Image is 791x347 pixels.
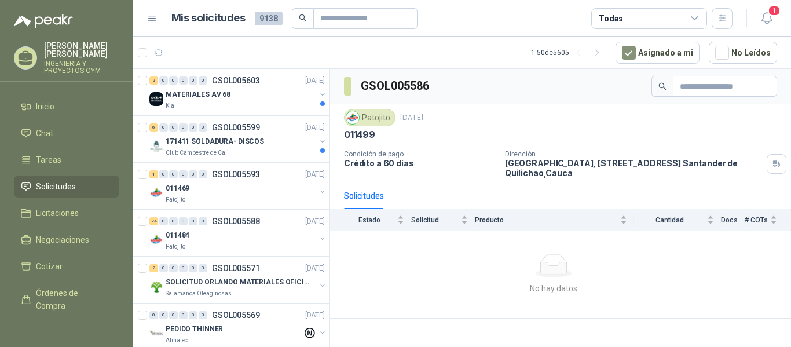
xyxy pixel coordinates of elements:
[756,8,777,29] button: 1
[159,311,168,319] div: 0
[169,264,178,272] div: 0
[721,209,745,231] th: Docs
[199,264,207,272] div: 0
[14,122,119,144] a: Chat
[768,5,781,16] span: 1
[36,287,108,312] span: Órdenes de Compra
[149,264,158,272] div: 2
[305,122,325,133] p: [DATE]
[189,217,197,225] div: 0
[505,150,762,158] p: Dirección
[159,170,168,178] div: 0
[346,111,359,124] img: Company Logo
[159,76,168,85] div: 0
[169,170,178,178] div: 0
[179,170,188,178] div: 0
[14,202,119,224] a: Licitaciones
[505,158,762,178] p: [GEOGRAPHIC_DATA], [STREET_ADDRESS] Santander de Quilichao , Cauca
[305,75,325,86] p: [DATE]
[169,123,178,132] div: 0
[199,311,207,319] div: 0
[745,209,791,231] th: # COTs
[36,100,54,113] span: Inicio
[166,277,310,288] p: SOLICITUD ORLANDO MATERIALES OFICINA - CALI
[149,170,158,178] div: 1
[199,170,207,178] div: 0
[179,217,188,225] div: 0
[344,150,496,158] p: Condición de pago
[616,42,700,64] button: Asignado a mi
[189,170,197,178] div: 0
[14,255,119,277] a: Cotizar
[159,264,168,272] div: 0
[166,148,229,158] p: Club Campestre de Cali
[149,139,163,153] img: Company Logo
[199,123,207,132] div: 0
[400,112,423,123] p: [DATE]
[166,195,185,204] p: Patojito
[14,14,73,28] img: Logo peakr
[189,264,197,272] div: 0
[36,260,63,273] span: Cotizar
[212,123,260,132] p: GSOL005599
[255,12,283,25] span: 9138
[169,76,178,85] div: 0
[159,217,168,225] div: 0
[411,209,475,231] th: Solicitud
[199,217,207,225] div: 0
[36,207,79,220] span: Licitaciones
[44,42,119,58] p: [PERSON_NAME] [PERSON_NAME]
[149,167,327,204] a: 1 0 0 0 0 0 GSOL005593[DATE] Company Logo011469Patojito
[475,209,634,231] th: Producto
[149,308,327,345] a: 0 0 0 0 0 0 GSOL005569[DATE] Company LogoPEDIDO THINNERAlmatec
[330,209,411,231] th: Estado
[212,76,260,85] p: GSOL005603
[299,14,307,22] span: search
[149,233,163,247] img: Company Logo
[745,216,768,224] span: # COTs
[36,233,89,246] span: Negociaciones
[149,76,158,85] div: 2
[212,264,260,272] p: GSOL005571
[344,189,384,202] div: Solicitudes
[149,217,158,225] div: 24
[149,186,163,200] img: Company Logo
[212,311,260,319] p: GSOL005569
[179,311,188,319] div: 0
[305,169,325,180] p: [DATE]
[169,217,178,225] div: 0
[212,170,260,178] p: GSOL005593
[179,264,188,272] div: 0
[149,280,163,294] img: Company Logo
[14,229,119,251] a: Negociaciones
[531,43,606,62] div: 1 - 50 de 5605
[634,216,705,224] span: Cantidad
[36,154,61,166] span: Tareas
[169,311,178,319] div: 0
[166,183,189,194] p: 011469
[166,289,239,298] p: Salamanca Oleaginosas SAS
[189,123,197,132] div: 0
[179,123,188,132] div: 0
[189,76,197,85] div: 0
[149,311,158,319] div: 0
[14,149,119,171] a: Tareas
[212,217,260,225] p: GSOL005588
[189,311,197,319] div: 0
[344,109,395,126] div: Patojito
[344,158,496,168] p: Crédito a 60 días
[36,180,76,193] span: Solicitudes
[14,96,119,118] a: Inicio
[159,123,168,132] div: 0
[305,310,325,321] p: [DATE]
[475,216,618,224] span: Producto
[305,263,325,274] p: [DATE]
[171,10,246,27] h1: Mis solicitudes
[149,261,327,298] a: 2 0 0 0 0 0 GSOL005571[DATE] Company LogoSOLICITUD ORLANDO MATERIALES OFICINA - CALISalamanca Ole...
[305,216,325,227] p: [DATE]
[166,89,230,100] p: MATERIALES AV 68
[599,12,623,25] div: Todas
[335,282,772,295] div: No hay datos
[166,101,174,111] p: Kia
[344,216,395,224] span: Estado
